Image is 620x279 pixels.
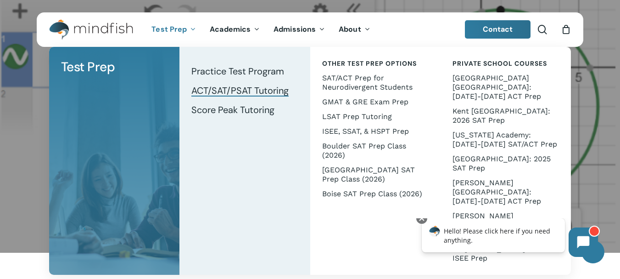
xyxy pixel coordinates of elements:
[322,165,415,183] span: [GEOGRAPHIC_DATA] SAT Prep Class (2026)
[319,109,431,124] a: LSAT Prep Tutoring
[452,131,557,148] span: [US_STATE] Academy: [DATE]-[DATE] SAT/ACT Prep
[319,56,431,71] a: Other Test Prep Options
[189,100,301,120] a: Score Peak Tutoring
[189,81,301,100] a: ACT/SAT/PSAT Tutoring
[322,189,422,198] span: Boise SAT Prep Class (2026)
[452,74,541,101] span: [GEOGRAPHIC_DATA] [GEOGRAPHIC_DATA]: [DATE]-[DATE] ACT Prep
[191,85,289,97] span: ACT/SAT/PSAT Tutoring
[151,24,187,34] span: Test Prep
[319,187,431,201] a: Boise SAT Prep Class (2026)
[450,104,562,128] a: Kent [GEOGRAPHIC_DATA]: 2026 SAT Prep
[37,12,583,47] header: Main Menu
[452,59,547,68] span: Private School Courses
[452,154,551,172] span: [GEOGRAPHIC_DATA]: 2025 SAT Prep
[561,24,571,34] a: Cart
[322,74,413,91] span: SAT/ACT Prep for Neurodivergent Students
[319,163,431,187] a: [GEOGRAPHIC_DATA] SAT Prep Class (2026)
[339,24,361,34] span: About
[322,142,406,159] span: Boulder SAT Prep Class (2026)
[483,24,513,34] span: Contact
[203,26,267,34] a: Academics
[322,112,392,121] span: LSAT Prep Tutoring
[61,58,115,75] span: Test Prep
[450,128,562,152] a: [US_STATE] Academy: [DATE]-[DATE] SAT/ACT Prep
[450,152,562,176] a: [GEOGRAPHIC_DATA]: 2025 SAT Prep
[267,26,332,34] a: Admissions
[332,26,377,34] a: About
[319,124,431,139] a: ISEE, SSAT, & HSPT Prep
[452,107,550,125] span: Kent [GEOGRAPHIC_DATA]: 2026 SAT Prep
[319,71,431,95] a: SAT/ACT Prep for Neurodivergent Students
[450,176,562,209] a: [PERSON_NAME][GEOGRAPHIC_DATA]: [DATE]-[DATE] ACT Prep
[145,12,377,47] nav: Main Menu
[58,56,170,78] a: Test Prep
[319,95,431,109] a: GMAT & GRE Exam Prep
[412,218,607,266] iframe: Chatbot
[191,65,284,77] span: Practice Test Program
[450,56,562,71] a: Private School Courses
[319,139,431,163] a: Boulder SAT Prep Class (2026)
[465,20,531,39] a: Contact
[452,178,541,205] span: [PERSON_NAME][GEOGRAPHIC_DATA]: [DATE]-[DATE] ACT Prep
[322,97,408,106] span: GMAT & GRE Exam Prep
[450,209,562,242] a: [PERSON_NAME][GEOGRAPHIC_DATA]: 2025 SAT Prep
[452,211,551,239] span: [PERSON_NAME][GEOGRAPHIC_DATA]: 2025 SAT Prep
[450,71,562,104] a: [GEOGRAPHIC_DATA] [GEOGRAPHIC_DATA]: [DATE]-[DATE] ACT Prep
[274,24,316,34] span: Admissions
[322,127,409,136] span: ISEE, SSAT, & HSPT Prep
[210,24,251,34] span: Academics
[191,104,274,116] span: Score Peak Tutoring
[189,62,301,81] a: Practice Test Program
[322,59,417,68] span: Other Test Prep Options
[145,26,203,34] a: Test Prep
